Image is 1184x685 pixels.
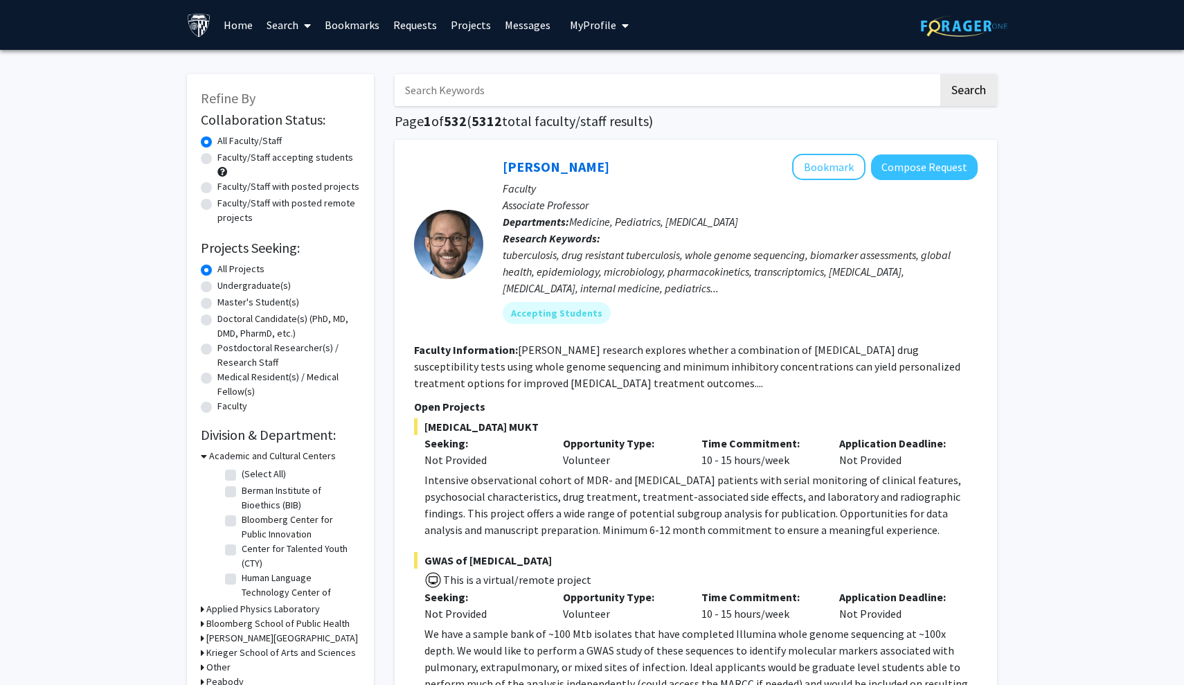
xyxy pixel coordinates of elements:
span: This is a virtual/remote project [442,573,591,587]
a: Projects [444,1,498,49]
div: tuberculosis, drug resistant tuberculosis, whole genome sequencing, biomarker assessments, global... [503,247,978,296]
b: Faculty Information: [414,343,518,357]
b: Research Keywords: [503,231,600,245]
h2: Projects Seeking: [201,240,360,256]
label: Faculty [217,399,247,413]
span: [MEDICAL_DATA] MUKT [414,418,978,435]
span: Refine By [201,89,255,107]
div: Volunteer [553,435,691,468]
button: Search [940,74,997,106]
label: Undergraduate(s) [217,278,291,293]
label: Center for Talented Youth (CTY) [242,542,357,571]
span: GWAS of [MEDICAL_DATA] [414,552,978,569]
label: Medical Resident(s) / Medical Fellow(s) [217,370,360,399]
p: Intensive observational cohort of MDR- and [MEDICAL_DATA] patients with serial monitoring of clin... [424,472,978,538]
h3: Krieger School of Arts and Sciences [206,646,356,660]
label: Faculty/Staff with posted projects [217,179,359,194]
p: Time Commitment: [701,589,819,605]
h1: Page of ( total faculty/staff results) [395,113,997,130]
p: Seeking: [424,589,542,605]
a: Search [260,1,318,49]
p: Application Deadline: [839,589,957,605]
a: Home [217,1,260,49]
a: Messages [498,1,557,49]
div: 10 - 15 hours/week [691,589,829,622]
h3: Academic and Cultural Centers [209,449,336,463]
label: Faculty/Staff with posted remote projects [217,196,360,225]
label: Postdoctoral Researcher(s) / Research Staff [217,341,360,370]
button: Add Jeffrey Tornheim to Bookmarks [792,154,865,180]
div: Volunteer [553,589,691,622]
label: All Projects [217,262,264,276]
label: Bloomberg Center for Public Innovation [242,513,357,542]
fg-read-more: [PERSON_NAME] research explores whether a combination of [MEDICAL_DATA] drug susceptibility tests... [414,343,960,390]
label: Faculty/Staff accepting students [217,150,353,165]
div: 10 - 15 hours/week [691,435,829,468]
h3: Other [206,660,231,675]
div: Not Provided [424,605,542,622]
label: Human Language Technology Center of Excellence (HLTCOE) [242,571,357,614]
span: 1 [424,112,431,130]
label: Master's Student(s) [217,295,299,310]
span: My Profile [570,18,616,32]
input: Search Keywords [395,74,938,106]
h2: Division & Department: [201,427,360,443]
p: Associate Professor [503,197,978,213]
img: Johns Hopkins University Logo [187,13,211,37]
a: [PERSON_NAME] [503,158,609,175]
mat-chip: Accepting Students [503,302,611,324]
label: Doctoral Candidate(s) (PhD, MD, DMD, PharmD, etc.) [217,312,360,341]
p: Seeking: [424,435,542,452]
div: Not Provided [829,589,967,622]
label: All Faculty/Staff [217,134,282,148]
label: Berman Institute of Bioethics (BIB) [242,483,357,513]
a: Bookmarks [318,1,386,49]
p: Opportunity Type: [563,589,681,605]
button: Compose Request to Jeffrey Tornheim [871,154,978,180]
p: Application Deadline: [839,435,957,452]
b: Departments: [503,215,569,229]
p: Faculty [503,180,978,197]
span: 532 [444,112,467,130]
h2: Collaboration Status: [201,112,360,128]
label: (Select All) [242,467,286,481]
p: Opportunity Type: [563,435,681,452]
h3: [PERSON_NAME][GEOGRAPHIC_DATA] [206,631,358,646]
p: Open Projects [414,398,978,415]
p: Time Commitment: [701,435,819,452]
h3: Bloomberg School of Public Health [206,616,350,631]
a: Requests [386,1,444,49]
iframe: Chat [10,623,59,675]
h3: Applied Physics Laboratory [206,602,320,616]
div: Not Provided [829,435,967,468]
span: 5312 [472,112,502,130]
span: Medicine, Pediatrics, [MEDICAL_DATA] [569,215,738,229]
img: ForagerOne Logo [921,15,1007,37]
div: Not Provided [424,452,542,468]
